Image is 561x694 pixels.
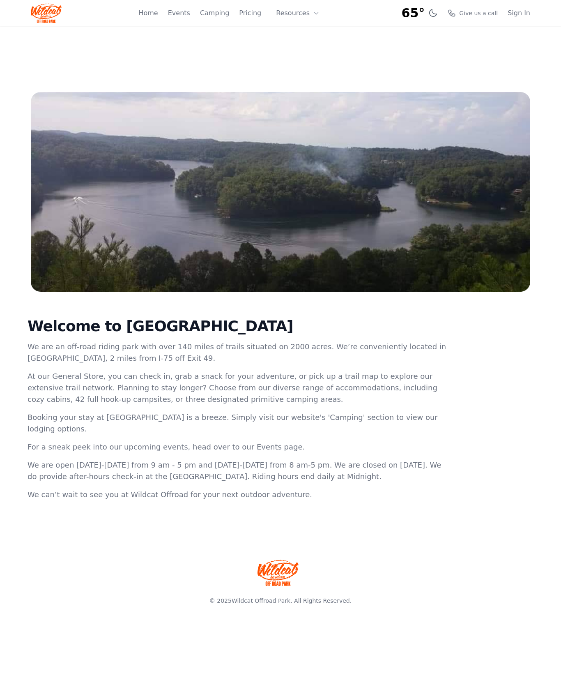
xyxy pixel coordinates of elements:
a: Home [138,8,158,18]
p: Booking your stay at [GEOGRAPHIC_DATA] is a breeze. Simply visit our website's 'Camping' section ... [28,412,448,435]
p: For a sneak peek into our upcoming events, head over to our Events page. [28,441,448,453]
img: Wildcat Logo [31,3,62,23]
a: Events [168,8,190,18]
p: We can’t wait to see you at Wildcat Offroad for your next outdoor adventure. [28,489,448,500]
span: 65° [402,6,425,21]
img: Wildcat Offroad park [258,560,299,586]
a: Give us a call [448,9,498,17]
a: Camping [200,8,229,18]
p: We are open [DATE]-[DATE] from 9 am - 5 pm and [DATE]-[DATE] from 8 am-5 pm. We are closed on [DA... [28,459,448,482]
a: Pricing [239,8,261,18]
span: © 2025 . All Rights Reserved. [209,597,352,604]
span: Give us a call [459,9,498,17]
a: Wildcat Offroad Park [232,597,290,604]
p: We are an off-road riding park with over 140 miles of trails situated on 2000 acres. We’re conven... [28,341,448,364]
button: Resources [271,5,324,21]
a: Sign In [508,8,530,18]
p: At our General Store, you can check in, grab a snack for your adventure, or pick up a trail map t... [28,371,448,405]
h2: Welcome to [GEOGRAPHIC_DATA] [28,318,448,334]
